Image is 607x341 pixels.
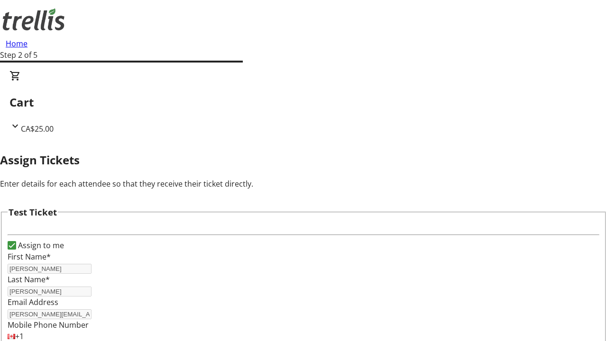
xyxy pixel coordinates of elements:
[8,274,50,285] label: Last Name*
[16,240,64,251] label: Assign to me
[8,297,58,307] label: Email Address
[8,320,89,330] label: Mobile Phone Number
[21,124,54,134] span: CA$25.00
[8,251,51,262] label: First Name*
[9,70,598,135] div: CartCA$25.00
[9,206,57,219] h3: Test Ticket
[9,94,598,111] h2: Cart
